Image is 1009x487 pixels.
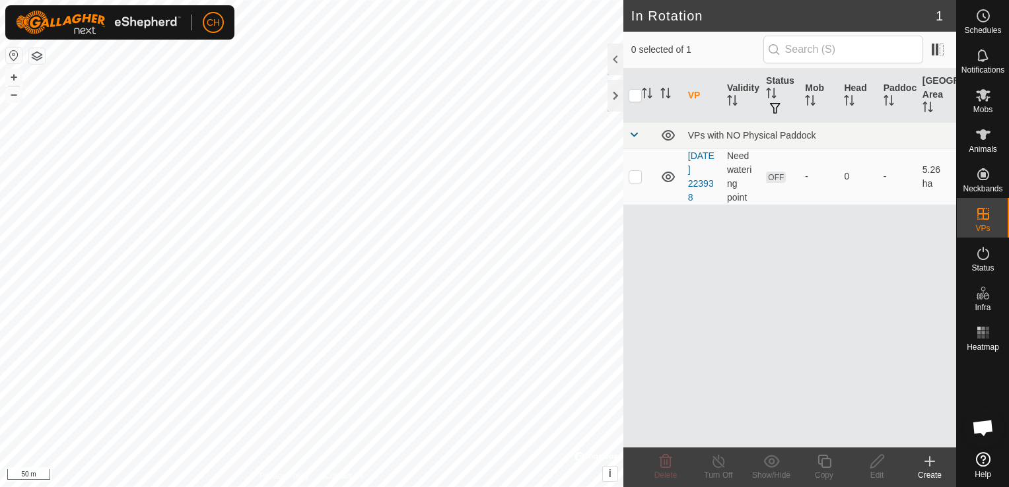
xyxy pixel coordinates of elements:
div: - [805,170,833,183]
th: Head [839,69,878,123]
button: i [603,467,617,481]
th: [GEOGRAPHIC_DATA] Area [917,69,956,123]
div: Turn Off [692,469,745,481]
td: 5.26 ha [917,148,956,205]
span: Infra [975,304,991,311]
div: Edit [851,469,903,481]
th: Validity [722,69,761,123]
td: Need watering point [722,148,761,205]
span: Status [971,264,994,272]
button: Map Layers [29,48,45,64]
td: 0 [839,148,878,205]
img: Gallagher Logo [16,11,181,34]
span: Schedules [964,26,1001,34]
span: Animals [969,145,997,153]
button: – [6,86,22,102]
span: 1 [936,6,943,26]
th: VP [683,69,722,123]
button: + [6,69,22,85]
p-sorticon: Activate to sort [660,90,671,100]
th: Paddock [878,69,917,123]
p-sorticon: Activate to sort [805,97,816,108]
span: Mobs [973,106,992,114]
p-sorticon: Activate to sort [727,97,738,108]
div: VPs with NO Physical Paddock [688,130,951,141]
div: Copy [798,469,851,481]
span: Notifications [961,66,1004,74]
span: Heatmap [967,343,999,351]
div: Create [903,469,956,481]
h2: In Rotation [631,8,936,24]
span: Neckbands [963,185,1002,193]
span: VPs [975,224,990,232]
a: Contact Us [325,470,364,482]
p-sorticon: Activate to sort [884,97,894,108]
span: Delete [654,471,678,480]
span: CH [207,16,220,30]
div: Show/Hide [745,469,798,481]
p-sorticon: Activate to sort [642,90,652,100]
button: Reset Map [6,48,22,63]
th: Mob [800,69,839,123]
a: Help [957,447,1009,484]
span: i [609,468,611,479]
input: Search (S) [763,36,923,63]
p-sorticon: Activate to sort [766,90,777,100]
p-sorticon: Activate to sort [922,104,933,114]
span: Help [975,471,991,478]
a: [DATE] 223938 [688,150,714,203]
td: - [878,148,917,205]
th: Status [761,69,800,123]
div: Open chat [963,408,1003,447]
span: OFF [766,172,786,183]
a: Privacy Policy [260,470,309,482]
span: 0 selected of 1 [631,43,763,57]
p-sorticon: Activate to sort [844,97,854,108]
